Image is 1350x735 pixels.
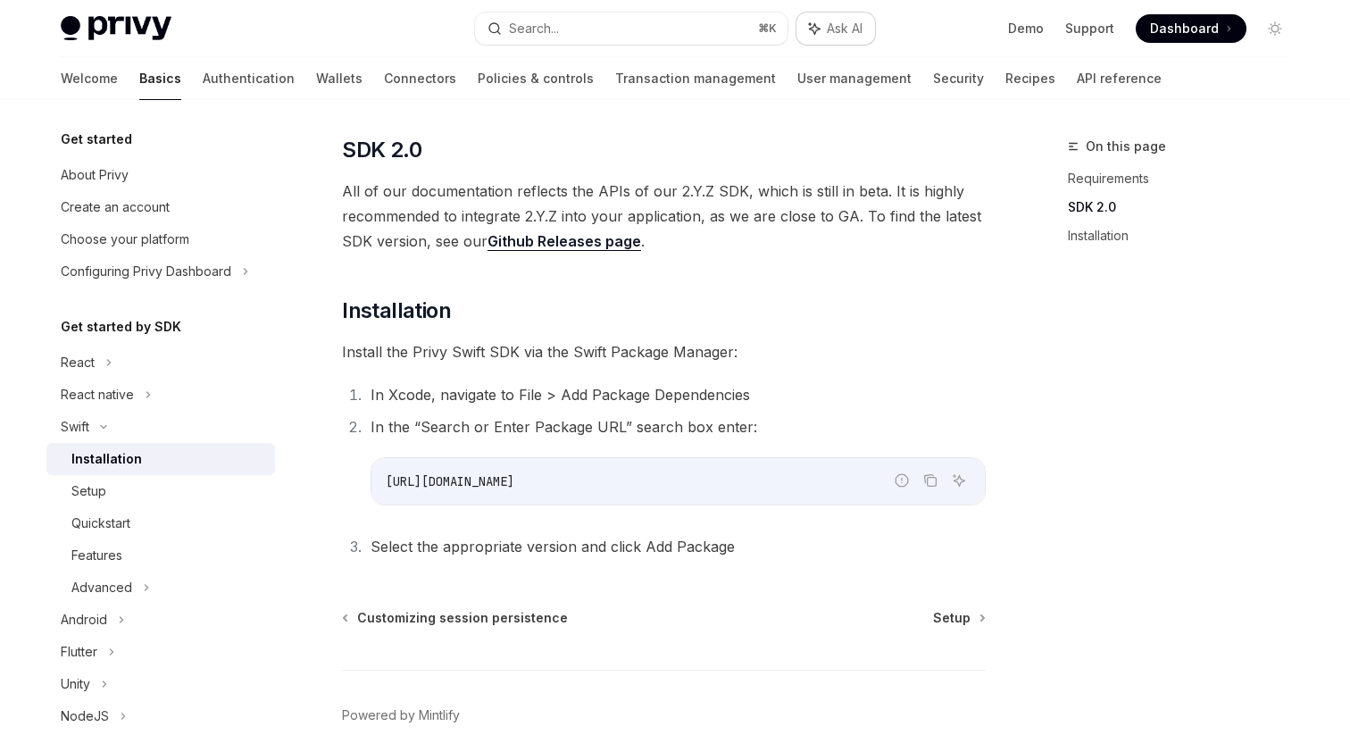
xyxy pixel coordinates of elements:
span: Ask AI [827,20,862,38]
span: Installation [342,297,451,325]
span: [URL][DOMAIN_NAME] [386,473,514,489]
div: Search... [509,18,559,39]
button: Search...⌘K [475,13,787,45]
a: Dashboard [1136,14,1246,43]
span: On this page [1086,136,1166,157]
div: About Privy [61,164,129,186]
a: Support [1065,20,1114,38]
img: light logo [61,16,171,41]
li: Select the appropriate version and click Add Package [365,534,986,559]
div: Installation [71,448,142,470]
span: Setup [933,609,971,627]
a: User management [797,57,912,100]
button: Copy the contents from the code block [919,469,942,492]
a: Demo [1008,20,1044,38]
a: Customizing session persistence [344,609,568,627]
div: Quickstart [71,513,130,534]
li: In the “Search or Enter Package URL” search box enter: [365,414,986,505]
button: Ask AI [947,469,971,492]
a: SDK 2.0 [1068,193,1304,221]
span: Install the Privy Swift SDK via the Swift Package Manager: [342,339,986,364]
a: Setup [46,475,275,507]
div: Features [71,545,122,566]
a: Transaction management [615,57,776,100]
a: Basics [139,57,181,100]
div: Android [61,609,107,631]
button: Report incorrect code [890,469,913,492]
button: Toggle dark mode [1261,14,1289,43]
div: Configuring Privy Dashboard [61,261,231,282]
span: SDK 2.0 [342,136,421,164]
a: Policies & controls [478,57,594,100]
div: Create an account [61,196,170,218]
h5: Get started by SDK [61,316,181,338]
a: Powered by Mintlify [342,706,460,724]
div: Swift [61,416,89,438]
a: Connectors [384,57,456,100]
div: Flutter [61,641,97,663]
a: Security [933,57,984,100]
span: Customizing session persistence [357,609,568,627]
a: Choose your platform [46,223,275,255]
a: Quickstart [46,507,275,539]
a: Create an account [46,191,275,223]
span: ⌘ K [758,21,777,36]
div: Choose your platform [61,229,189,250]
div: React native [61,384,134,405]
button: Ask AI [796,13,875,45]
a: Github Releases page [487,232,641,251]
a: Welcome [61,57,118,100]
a: Features [46,539,275,572]
h5: Get started [61,129,132,150]
a: Recipes [1005,57,1055,100]
span: All of our documentation reflects the APIs of our 2.Y.Z SDK, which is still in beta. It is highly... [342,179,986,254]
div: Advanced [71,577,132,598]
div: Setup [71,480,106,502]
a: Authentication [203,57,295,100]
a: About Privy [46,159,275,191]
div: NodeJS [61,706,109,727]
a: Requirements [1068,164,1304,193]
a: Installation [1068,221,1304,250]
a: Setup [933,609,984,627]
a: Wallets [316,57,362,100]
div: Unity [61,673,90,695]
a: API reference [1077,57,1162,100]
div: React [61,352,95,373]
li: In Xcode, navigate to File > Add Package Dependencies [365,382,986,407]
span: Dashboard [1150,20,1219,38]
a: Installation [46,443,275,475]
